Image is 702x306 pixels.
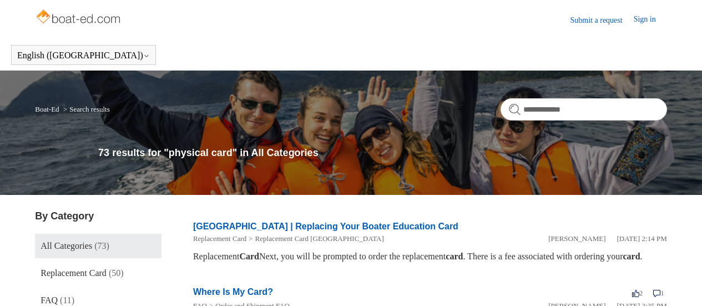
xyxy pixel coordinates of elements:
li: Search results [61,105,110,113]
h3: By Category [35,209,161,224]
a: Submit a request [570,14,634,26]
a: Sign in [634,13,667,27]
li: Replacement Card [193,233,246,244]
em: card [446,252,463,261]
a: Replacement Card [193,234,246,243]
button: English ([GEOGRAPHIC_DATA]) [17,51,150,61]
li: [PERSON_NAME] [548,233,605,244]
a: Replacement Card [GEOGRAPHIC_DATA] [255,234,384,243]
span: All Categories [41,241,92,250]
a: [GEOGRAPHIC_DATA] | Replacing Your Boater Education Card [193,222,458,231]
a: Where Is My Card? [193,287,273,297]
a: Boat-Ed [35,105,59,113]
span: (11) [60,295,74,305]
span: (73) [94,241,109,250]
em: Card [239,252,259,261]
h1: 73 results for "physical card" in All Categories [98,146,667,160]
span: (50) [109,268,124,278]
span: 1 [653,289,664,297]
a: All Categories (73) [35,234,161,258]
a: Replacement Card (50) [35,261,161,285]
span: 2 [632,289,643,297]
li: Replacement Card Canada [246,233,384,244]
time: 05/22/2024, 14:14 [617,234,666,243]
input: Search [501,98,667,121]
li: Boat-Ed [35,105,61,113]
div: Replacement Next, you will be prompted to order the replacement . There is a fee associated with ... [193,250,667,263]
img: Boat-Ed Help Center home page [35,7,123,29]
span: Replacement Card [41,268,107,278]
em: card [623,252,640,261]
span: FAQ [41,295,58,305]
